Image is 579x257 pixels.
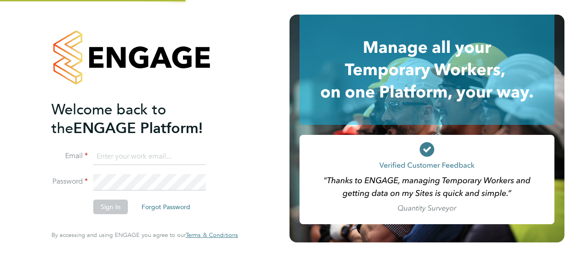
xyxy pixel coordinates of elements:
a: Terms & Conditions [186,231,238,239]
label: Password [51,177,88,186]
span: By accessing and using ENGAGE you agree to our [51,231,238,239]
label: Email [51,151,88,161]
h2: ENGAGE Platform! [51,100,229,138]
input: Enter your work email... [93,149,206,165]
span: Welcome back to the [51,101,166,137]
button: Forgot Password [134,200,198,214]
button: Sign In [93,200,128,214]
